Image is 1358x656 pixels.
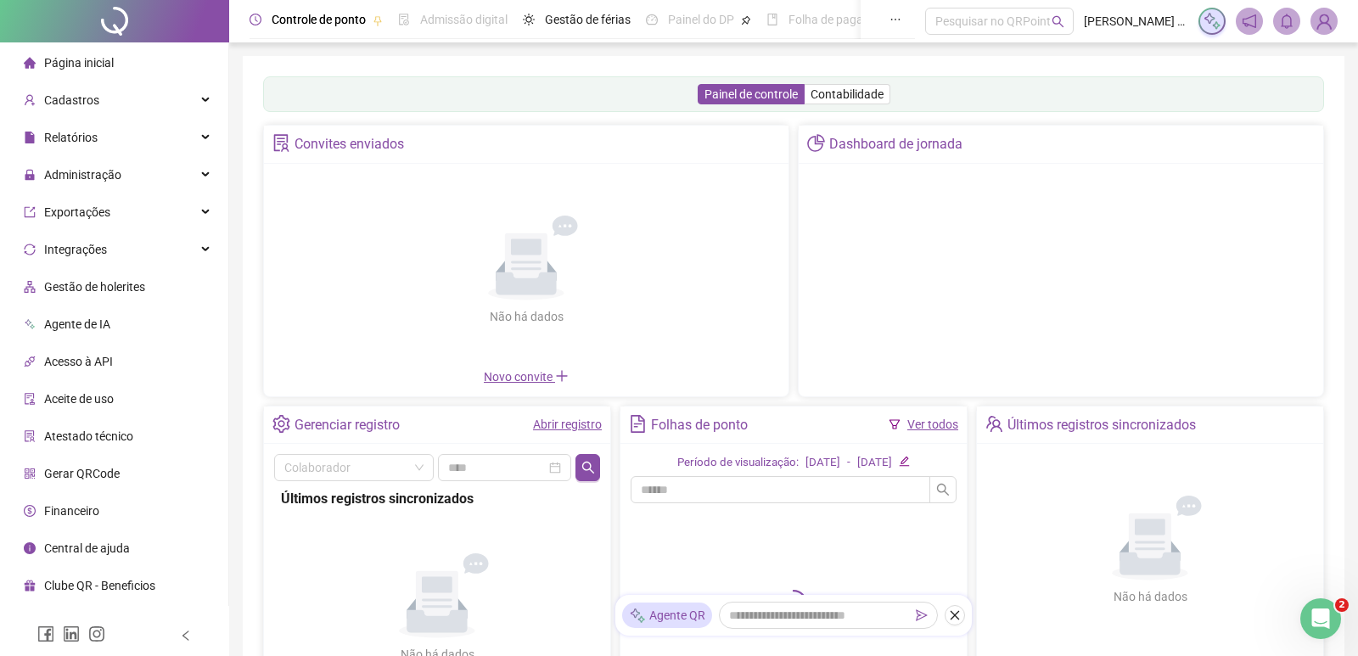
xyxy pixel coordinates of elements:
[24,430,36,442] span: solution
[88,625,105,642] span: instagram
[1335,598,1349,612] span: 2
[523,14,535,25] span: sun
[1311,8,1337,34] img: 29781
[448,307,604,326] div: Não há dados
[24,206,36,218] span: export
[24,580,36,592] span: gift
[646,14,658,25] span: dashboard
[857,454,892,472] div: [DATE]
[24,94,36,106] span: user-add
[1242,14,1257,29] span: notification
[24,356,36,367] span: api
[889,418,901,430] span: filter
[44,317,110,331] span: Agente de IA
[533,418,602,431] a: Abrir registro
[1007,411,1196,440] div: Últimos registros sincronizados
[677,454,799,472] div: Período de visualização:
[24,542,36,554] span: info-circle
[829,130,962,159] div: Dashboard de jornada
[936,483,950,496] span: search
[250,14,261,25] span: clock-circle
[44,131,98,144] span: Relatórios
[272,134,290,152] span: solution
[180,630,192,642] span: left
[1052,15,1064,28] span: search
[811,87,884,101] span: Contabilidade
[44,243,107,256] span: Integrações
[1203,12,1221,31] img: sparkle-icon.fc2bf0ac1784a2077858766a79e2daf3.svg
[1279,14,1294,29] span: bell
[741,15,751,25] span: pushpin
[668,13,734,26] span: Painel do DP
[37,625,54,642] span: facebook
[44,355,113,368] span: Acesso à API
[907,418,958,431] a: Ver todos
[44,429,133,443] span: Atestado técnico
[24,169,36,181] span: lock
[629,415,647,433] span: file-text
[1300,598,1341,639] iframe: Intercom live chat
[704,87,798,101] span: Painel de controle
[1084,12,1188,31] span: [PERSON_NAME] gas
[805,454,840,472] div: [DATE]
[44,541,130,555] span: Central de ajuda
[807,134,825,152] span: pie-chart
[24,132,36,143] span: file
[916,609,928,621] span: send
[985,415,1003,433] span: team
[44,467,120,480] span: Gerar QRCode
[788,13,897,26] span: Folha de pagamento
[24,468,36,479] span: qrcode
[622,603,712,628] div: Agente QR
[44,504,99,518] span: Financeiro
[889,14,901,25] span: ellipsis
[272,13,366,26] span: Controle de ponto
[44,280,145,294] span: Gestão de holerites
[63,625,80,642] span: linkedin
[44,168,121,182] span: Administração
[398,14,410,25] span: file-done
[24,505,36,517] span: dollar
[44,56,114,70] span: Página inicial
[484,370,569,384] span: Novo convite
[44,392,114,406] span: Aceite de uso
[24,244,36,255] span: sync
[766,14,778,25] span: book
[899,456,910,467] span: edit
[44,579,155,592] span: Clube QR - Beneficios
[651,411,748,440] div: Folhas de ponto
[581,461,595,474] span: search
[629,607,646,625] img: sparkle-icon.fc2bf0ac1784a2077858766a79e2daf3.svg
[24,393,36,405] span: audit
[24,281,36,293] span: apartment
[1072,587,1228,606] div: Não há dados
[420,13,508,26] span: Admissão digital
[281,488,593,509] div: Últimos registros sincronizados
[272,415,290,433] span: setting
[24,57,36,69] span: home
[295,411,400,440] div: Gerenciar registro
[545,13,631,26] span: Gestão de férias
[555,369,569,383] span: plus
[949,609,961,621] span: close
[44,205,110,219] span: Exportações
[847,454,850,472] div: -
[373,15,383,25] span: pushpin
[44,93,99,107] span: Cadastros
[295,130,404,159] div: Convites enviados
